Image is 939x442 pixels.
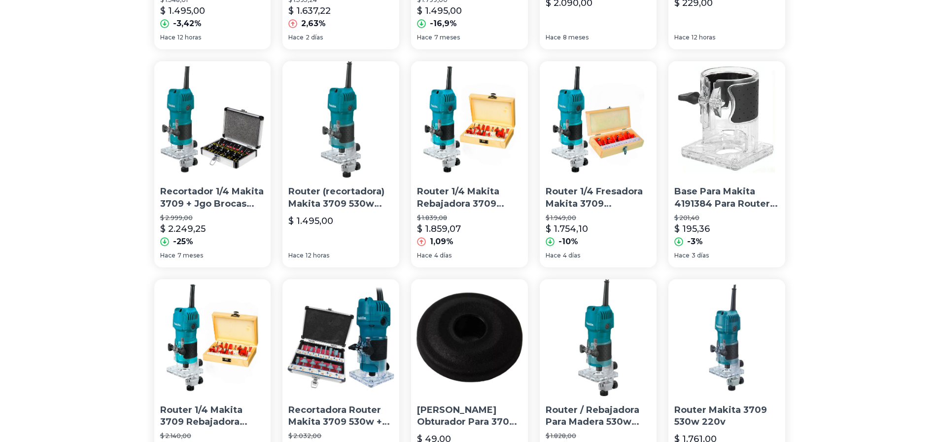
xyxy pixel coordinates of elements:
img: Router 1/4 Fresadora Makita 3709 Rebajadora+ Set De 8 Brocas [540,61,657,178]
p: $ 1.495,00 [288,214,333,228]
p: Router / Rebajadora Para Madera 530w Makita 3709 [546,404,651,429]
p: $ 2.140,00 [160,432,265,440]
span: Hace [674,34,690,41]
span: 2 días [306,34,323,41]
p: -10% [558,236,578,248]
span: Hace [160,252,175,259]
p: $ 2.032,00 [288,432,393,440]
img: Recortador 1/4 Makita 3709 + Jgo Brocas P/router Th-br15 [154,61,271,178]
p: $ 201,40 [674,214,779,222]
p: $ 1.828,00 [546,432,651,440]
img: Router Makita 3709 530w 220v [668,279,785,396]
p: Router 1/4 Fresadora Makita 3709 Rebajadora+ Set De 8 Brocas [546,185,651,210]
a: Router 1/4 Fresadora Makita 3709 Rebajadora+ Set De 8 BrocasRouter 1/4 Fresadora Makita 3709 Reba... [540,61,657,267]
p: $ 1.859,07 [417,222,461,236]
img: Router 1/4 Makita Rebajadora 3709 Fresadora+set De 15 Brocas [411,61,528,178]
a: Base Para Makita 4191384 Para Router 3709Base Para Makita 4191384 Para Router 3709$ 201,40$ 195,3... [668,61,785,267]
img: Perno Obturador Para 3709, M9001 Makita 4191334 [411,279,528,396]
a: Router (recortadora) Makita 3709 530w 120v 30,000 Rpm 4.5 AmRouter (recortadora) Makita 3709 530w... [282,61,399,267]
img: Router 1/4 Makita 3709 Rebajadora Fresadora+set De 15 Brocas [154,279,271,396]
p: $ 2.999,00 [160,214,265,222]
p: $ 2.249,25 [160,222,206,236]
p: Router (recortadora) Makita 3709 530w 120v 30,000 Rpm 4.5 Am [288,185,393,210]
a: Recortador 1/4 Makita 3709 + Jgo Brocas P/router Th-br15Recortador 1/4 Makita 3709 + Jgo Brocas P... [154,61,271,267]
span: 8 meses [563,34,589,41]
img: Recortadora Router Makita 3709 530w + Juego Brocas [282,279,399,396]
span: Hace [674,252,690,259]
p: -3% [687,236,703,248]
span: 3 días [692,252,709,259]
p: Router 1/4 Makita 3709 Rebajadora Fresadora+set De 15 Brocas [160,404,265,429]
p: $ 1.754,10 [546,222,588,236]
span: Hace [288,34,304,41]
span: Hace [546,34,561,41]
p: $ 1.637,22 [288,4,331,18]
p: Recortador 1/4 Makita 3709 + Jgo Brocas P/router Th-br15 [160,185,265,210]
img: Base Para Makita 4191384 Para Router 3709 [668,61,785,178]
img: Router / Rebajadora Para Madera 530w Makita 3709 [540,279,657,396]
p: Router 1/4 Makita Rebajadora 3709 Fresadora+set De 15 Brocas [417,185,522,210]
span: Hace [417,252,432,259]
p: 1,09% [430,236,453,248]
p: Recortadora Router Makita 3709 530w + Juego Brocas [288,404,393,429]
p: Base Para Makita 4191384 Para Router 3709 [674,185,779,210]
span: 12 horas [177,34,201,41]
p: [PERSON_NAME] Obturador Para 3709, M9001 Makita 4191334 [417,404,522,429]
span: 4 días [563,252,580,259]
p: $ 1.495,00 [160,4,205,18]
span: 12 horas [306,252,329,259]
span: Hace [288,252,304,259]
p: $ 1.949,00 [546,214,651,222]
img: Router (recortadora) Makita 3709 530w 120v 30,000 Rpm 4.5 Am [282,61,399,178]
p: -16,9% [430,18,457,30]
span: 7 meses [177,252,203,259]
p: -3,42% [173,18,202,30]
span: 4 días [434,252,452,259]
span: 7 meses [434,34,460,41]
span: Hace [417,34,432,41]
span: Hace [546,252,561,259]
a: Router 1/4 Makita Rebajadora 3709 Fresadora+set De 15 BrocasRouter 1/4 Makita Rebajadora 3709 Fre... [411,61,528,267]
span: 12 horas [692,34,715,41]
p: 2,63% [301,18,326,30]
p: -25% [173,236,193,248]
p: $ 1.839,08 [417,214,522,222]
p: Router Makita 3709 530w 220v [674,404,779,429]
span: Hace [160,34,175,41]
p: $ 1.495,00 [417,4,462,18]
p: $ 195,36 [674,222,710,236]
